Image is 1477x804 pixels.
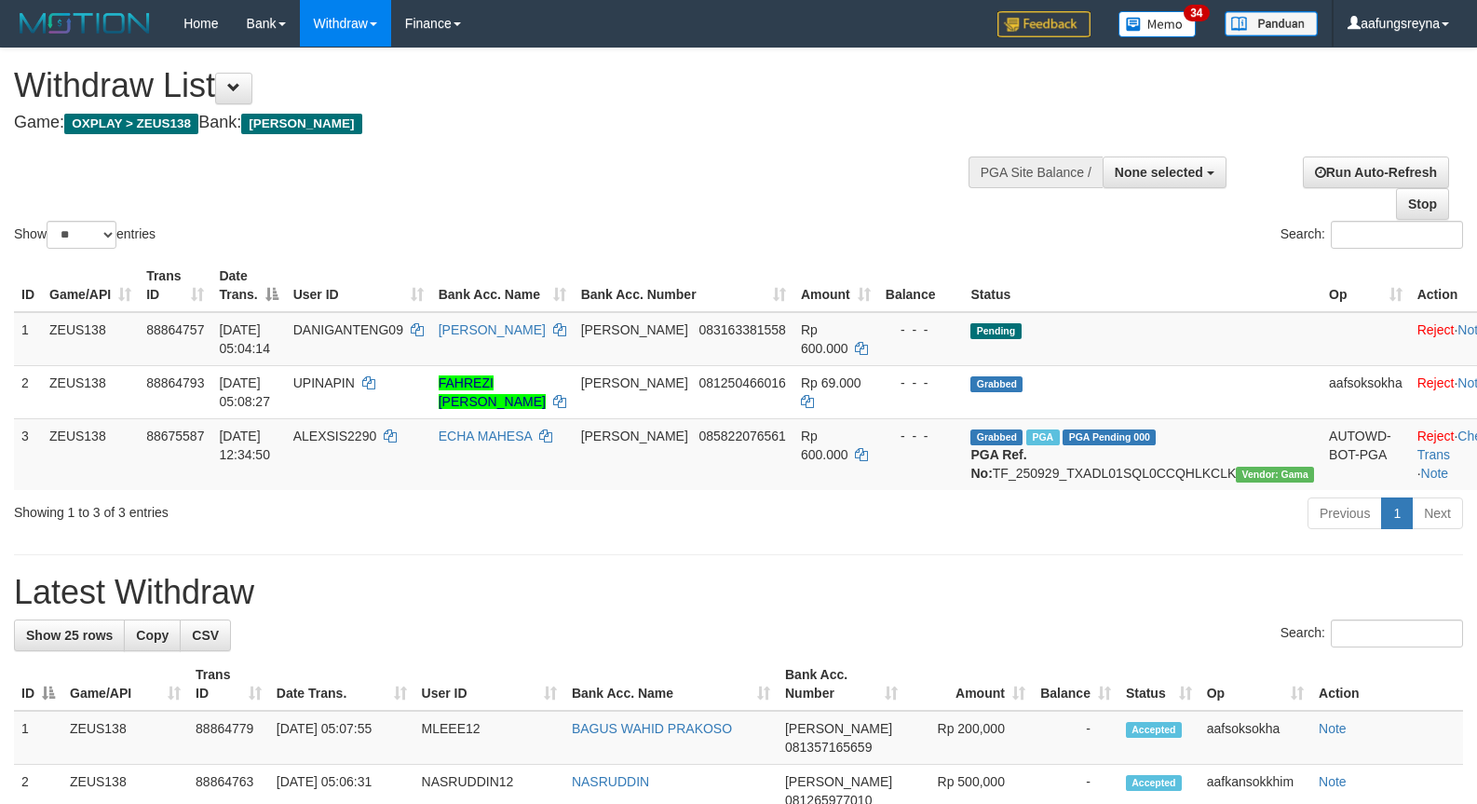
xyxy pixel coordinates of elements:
a: NASRUDDIN [572,774,649,789]
th: Date Trans.: activate to sort column ascending [269,658,414,711]
a: Note [1319,774,1347,789]
span: 88675587 [146,429,204,443]
a: Next [1412,497,1463,529]
td: ZEUS138 [42,418,139,490]
a: Reject [1417,322,1455,337]
div: PGA Site Balance / [969,157,1103,188]
a: Note [1319,721,1347,736]
th: ID [14,259,42,312]
span: [DATE] 05:08:27 [219,375,270,409]
div: - - - [886,427,956,445]
input: Search: [1331,620,1463,647]
th: User ID: activate to sort column ascending [414,658,564,711]
td: [DATE] 05:07:55 [269,711,414,765]
td: AUTOWD-BOT-PGA [1321,418,1410,490]
td: ZEUS138 [62,711,188,765]
div: - - - [886,374,956,392]
th: Game/API: activate to sort column ascending [42,259,139,312]
td: ZEUS138 [42,365,139,418]
span: Copy 081250466016 to clipboard [698,375,785,390]
td: 2 [14,365,42,418]
td: aafsoksokha [1199,711,1311,765]
a: 1 [1381,497,1413,529]
a: ECHA MAHESA [439,429,532,443]
div: - - - [886,320,956,339]
img: MOTION_logo.png [14,9,156,37]
span: ALEXSIS2290 [293,429,377,443]
a: Stop [1396,188,1449,220]
span: Copy 085822076561 to clipboard [698,429,785,443]
th: Bank Acc. Name: activate to sort column ascending [564,658,778,711]
span: [PERSON_NAME] [785,721,892,736]
img: Button%20Memo.svg [1118,11,1197,37]
th: Balance: activate to sort column ascending [1033,658,1118,711]
span: [PERSON_NAME] [581,322,688,337]
span: [PERSON_NAME] [785,774,892,789]
td: TF_250929_TXADL01SQL0CCQHLKCLK [963,418,1321,490]
label: Search: [1281,620,1463,647]
th: Op: activate to sort column ascending [1199,658,1311,711]
span: Show 25 rows [26,628,113,643]
span: Vendor URL: https://trx31.1velocity.biz [1236,467,1314,483]
td: Rp 200,000 [905,711,1033,765]
img: Feedback.jpg [997,11,1091,37]
span: Copy [136,628,169,643]
th: Amount: activate to sort column ascending [905,658,1033,711]
div: Showing 1 to 3 of 3 entries [14,496,602,522]
span: Copy 083163381558 to clipboard [698,322,785,337]
h4: Game: Bank: [14,114,966,132]
a: Copy [124,620,181,651]
span: Marked by aafpengsreynich [1026,429,1059,445]
th: User ID: activate to sort column ascending [286,259,431,312]
select: Showentries [47,221,116,249]
span: Accepted [1126,722,1182,738]
a: Reject [1417,375,1455,390]
span: CSV [192,628,219,643]
span: DANIGANTENG09 [293,322,403,337]
span: Accepted [1126,775,1182,791]
label: Show entries [14,221,156,249]
span: 34 [1184,5,1209,21]
td: aafsoksokha [1321,365,1410,418]
span: Rp 600.000 [801,322,848,356]
b: PGA Ref. No: [970,447,1026,481]
th: Game/API: activate to sort column ascending [62,658,188,711]
a: CSV [180,620,231,651]
th: Amount: activate to sort column ascending [793,259,878,312]
input: Search: [1331,221,1463,249]
td: - [1033,711,1118,765]
span: Rp 600.000 [801,429,848,462]
a: BAGUS WAHID PRAKOSO [572,721,732,736]
th: Op: activate to sort column ascending [1321,259,1410,312]
a: Show 25 rows [14,620,125,651]
span: Copy 081357165659 to clipboard [785,740,872,755]
td: MLEEE12 [414,711,564,765]
span: [DATE] 12:34:50 [219,429,270,462]
a: Reject [1417,429,1455,443]
span: OXPLAY > ZEUS138 [64,114,198,134]
a: Run Auto-Refresh [1303,157,1449,188]
h1: Latest Withdraw [14,574,1463,611]
span: Grabbed [970,429,1023,445]
span: Pending [970,323,1021,339]
a: [PERSON_NAME] [439,322,546,337]
a: Note [1421,466,1449,481]
th: Bank Acc. Name: activate to sort column ascending [431,259,574,312]
th: Balance [878,259,964,312]
h1: Withdraw List [14,67,966,104]
span: 88864793 [146,375,204,390]
th: Status: activate to sort column ascending [1118,658,1199,711]
span: Rp 69.000 [801,375,861,390]
td: 88864779 [188,711,269,765]
td: 1 [14,711,62,765]
th: ID: activate to sort column descending [14,658,62,711]
th: Bank Acc. Number: activate to sort column ascending [574,259,793,312]
th: Trans ID: activate to sort column ascending [139,259,211,312]
span: 88864757 [146,322,204,337]
th: Bank Acc. Number: activate to sort column ascending [778,658,905,711]
span: [PERSON_NAME] [241,114,361,134]
span: PGA Pending [1063,429,1156,445]
img: panduan.png [1225,11,1318,36]
th: Date Trans.: activate to sort column descending [211,259,285,312]
span: None selected [1115,165,1203,180]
